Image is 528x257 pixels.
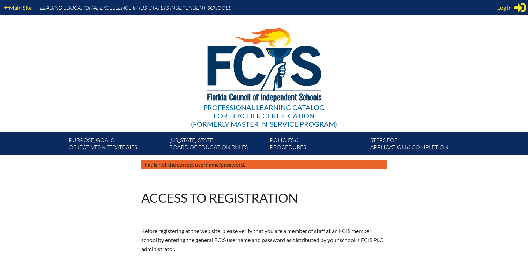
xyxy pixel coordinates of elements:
[141,226,387,254] p: Before registering at the web site, please verify that you are a member of staff at an FCIS membe...
[1,3,35,12] a: Main Site
[514,2,526,13] svg: Sign in or register
[214,111,314,120] span: for Teacher Certification
[191,103,337,128] div: Professional Learning Catalog (formerly Master In-service Program)
[267,135,367,155] a: Policies &Procedures
[66,135,166,155] a: Purpose, goals,objectives & strategies
[141,160,387,169] p: That is not the correct username/password.
[192,15,336,110] img: FCISlogo221.eps
[497,3,512,12] span: Log in
[166,135,267,155] a: [US_STATE] StateBoard of Education rules
[141,192,298,204] h1: Access to Registration
[188,14,340,130] a: Professional Learning Catalog for Teacher Certification(formerly Master In-service Program)
[367,135,468,155] a: Steps forapplication & completion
